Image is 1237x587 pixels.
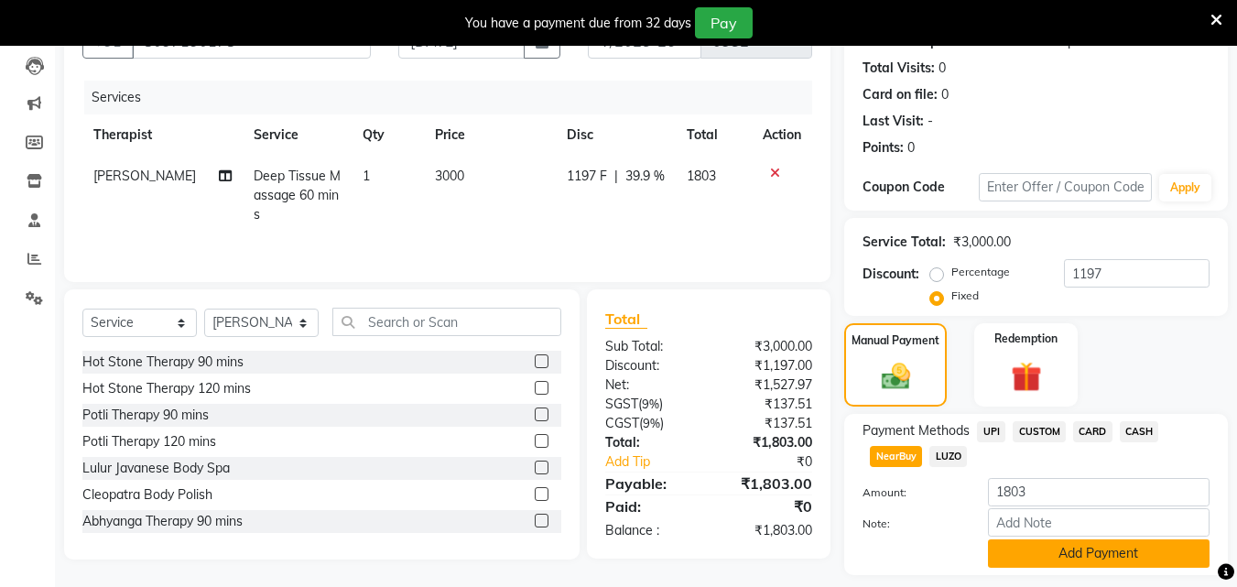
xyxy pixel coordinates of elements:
div: Total: [591,433,709,452]
div: Lulur Javanese Body Spa [82,459,230,478]
label: Redemption [994,331,1058,347]
th: Service [243,114,352,156]
div: Service Total: [863,233,946,252]
div: - [928,112,933,131]
th: Total [676,114,752,156]
span: NearBuy [870,446,922,467]
label: Fixed [951,288,979,304]
span: [PERSON_NAME] [93,168,196,184]
th: Therapist [82,114,243,156]
span: 1197 F [567,167,607,186]
div: ₹1,803.00 [709,473,826,495]
div: Coupon Code [863,178,978,197]
span: CASH [1120,421,1159,442]
label: Note: [849,516,973,532]
span: | [614,167,618,186]
div: Total Visits: [863,59,935,78]
th: Disc [556,114,676,156]
div: Discount: [591,356,709,375]
div: Points: [863,138,904,158]
div: Services [84,81,826,114]
th: Qty [352,114,424,156]
div: Abhyanga Therapy 90 mins [82,512,243,531]
span: SGST [605,396,638,412]
input: Search or Scan [332,308,561,336]
button: Add Payment [988,539,1210,568]
div: ₹1,803.00 [709,521,826,540]
div: ( ) [591,414,709,433]
div: ₹3,000.00 [953,233,1011,252]
span: 3000 [435,168,464,184]
div: Sub Total: [591,337,709,356]
img: _gift.svg [1002,358,1051,396]
span: 9% [643,416,660,430]
div: 0 [939,59,946,78]
span: LUZO [929,446,967,467]
span: UPI [977,421,1005,442]
a: Add Tip [591,452,728,472]
label: Amount: [849,484,973,501]
label: Manual Payment [852,332,939,349]
div: ( ) [591,395,709,414]
span: CGST [605,415,639,431]
span: CUSTOM [1013,421,1066,442]
div: ₹137.51 [709,395,826,414]
div: 0 [907,138,915,158]
div: ₹0 [729,452,827,472]
th: Action [752,114,812,156]
div: ₹137.51 [709,414,826,433]
div: Balance : [591,521,709,540]
div: Cleopatra Body Polish [82,485,212,505]
div: 0 [941,85,949,104]
div: Discount: [863,265,919,284]
div: ₹1,803.00 [709,433,826,452]
span: 39.9 % [625,167,665,186]
button: Apply [1159,174,1211,201]
div: Potli Therapy 120 mins [82,432,216,451]
input: Enter Offer / Coupon Code [979,173,1152,201]
span: 9% [642,397,659,411]
div: Potli Therapy 90 mins [82,406,209,425]
div: Paid: [591,495,709,517]
div: Card on file: [863,85,938,104]
span: Deep Tissue Massage 60 mins [254,168,341,223]
input: Amount [988,478,1210,506]
div: ₹0 [709,495,826,517]
div: You have a payment due from 32 days [465,14,691,33]
div: Payable: [591,473,709,495]
label: Percentage [951,264,1010,280]
span: CARD [1073,421,1112,442]
div: Hot Stone Therapy 120 mins [82,379,251,398]
div: Net: [591,375,709,395]
button: Pay [695,7,753,38]
div: ₹3,000.00 [709,337,826,356]
div: ₹1,527.97 [709,375,826,395]
th: Price [424,114,555,156]
span: Total [605,310,647,329]
div: Hot Stone Therapy 90 mins [82,353,244,372]
span: 1803 [687,168,716,184]
img: _cash.svg [873,360,919,393]
div: Last Visit: [863,112,924,131]
span: 1 [363,168,370,184]
input: Add Note [988,508,1210,537]
span: Payment Methods [863,421,970,440]
div: ₹1,197.00 [709,356,826,375]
